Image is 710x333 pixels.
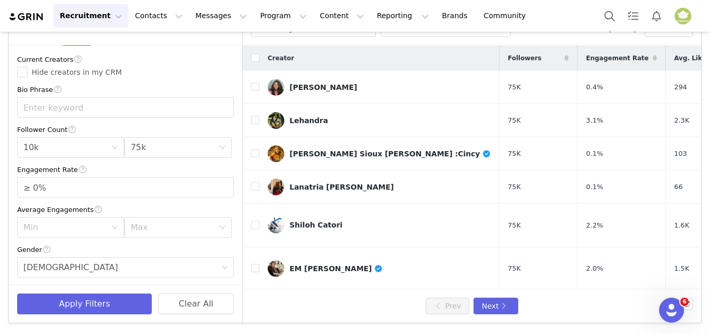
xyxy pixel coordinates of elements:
[268,112,491,129] a: Lehandra
[17,54,234,65] div: Current Creators
[508,54,542,63] span: Followers
[23,222,107,233] div: Min
[508,220,521,231] span: 75K
[130,138,146,157] div: 75k
[586,54,648,63] span: Engagement Rate
[268,145,284,162] img: v2
[290,150,491,158] div: [PERSON_NAME] Sioux [PERSON_NAME] :Cincy
[268,217,284,233] img: v2
[130,222,214,233] div: Max
[586,263,603,274] span: 2.0%
[674,54,710,63] span: Avg. Likes
[8,12,45,22] img: grin logo
[268,79,491,96] a: [PERSON_NAME]
[426,298,469,314] button: Prev
[17,204,234,215] div: Average Engagements
[23,138,39,157] div: 10k
[290,183,394,191] div: Lanatria [PERSON_NAME]
[290,264,383,273] div: EM [PERSON_NAME]
[645,4,668,28] button: Notifications
[668,8,702,24] button: Profile
[659,298,684,323] iframe: Intercom live chat
[371,4,435,28] button: Reporting
[268,260,491,277] a: EM [PERSON_NAME]
[680,298,689,306] span: 6
[508,149,521,159] span: 75K
[586,82,603,92] span: 0.4%
[508,263,521,274] span: 75K
[290,116,328,125] div: Lehandra
[478,4,537,28] a: Community
[675,8,691,24] img: 71db4a9b-c422-4b77-bb00-02d042611fdb.png
[28,68,126,76] span: Hide creators in my CRM
[18,178,233,197] input: Engagement Rate
[112,224,118,232] i: icon: down
[290,221,343,229] div: Shiloh Catori
[189,4,253,28] button: Messages
[586,149,603,159] span: 0.1%
[17,164,234,175] div: Engagement Rate
[268,112,284,129] img: v2
[17,84,234,95] div: Bio Phrase
[622,4,645,28] a: Tasks
[158,294,234,314] button: Clear All
[586,182,603,192] span: 0.1%
[129,4,189,28] button: Contacts
[586,220,603,231] span: 2.2%
[268,79,284,96] img: v2
[586,115,603,126] span: 3.1%
[268,179,491,195] a: Lanatria [PERSON_NAME]
[17,124,234,135] div: Follower Count
[219,224,226,232] i: icon: down
[508,82,521,92] span: 75K
[268,54,294,63] span: Creator
[508,182,521,192] span: 75K
[17,244,234,255] div: Gender
[290,83,357,91] div: [PERSON_NAME]
[254,4,313,28] button: Program
[598,4,621,28] button: Search
[508,115,521,126] span: 75K
[17,97,234,118] input: Enter keyword
[23,258,118,277] div: Female
[17,294,152,314] button: Apply Filters
[268,260,284,277] img: v2
[17,284,234,295] div: Age
[54,4,128,28] button: Recruitment
[268,217,491,233] a: Shiloh Catori
[313,4,370,28] button: Content
[474,298,518,314] button: Next
[268,179,284,195] img: v2
[268,145,491,162] a: [PERSON_NAME] Sioux [PERSON_NAME] :Cincy
[436,4,477,28] a: Brands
